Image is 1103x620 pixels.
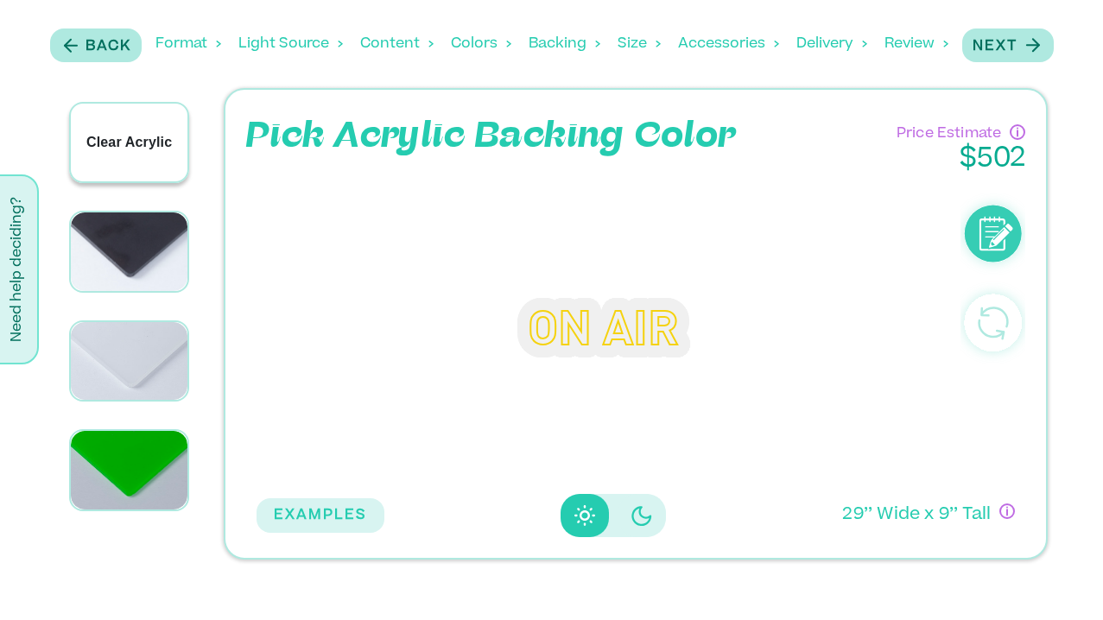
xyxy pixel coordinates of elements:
[796,17,867,71] div: Delivery
[618,17,661,71] div: Size
[71,431,188,509] img: Bright green
[1010,124,1025,140] div: Have questions about pricing or just need a human touch? Go through the process and submit an inq...
[155,17,221,71] div: Format
[561,494,666,537] div: Disabled elevation buttons
[504,277,703,383] div: ON AIR
[842,503,991,528] p: 29 ’’ Wide x 9 ’’ Tall
[246,111,738,162] p: Pick Acrylic Backing Color
[238,17,343,71] div: Light Source
[884,17,948,71] div: Review
[71,322,188,400] img: White Arylic
[529,17,600,71] div: Backing
[451,17,511,71] div: Colors
[973,36,1017,57] p: Next
[50,28,142,62] button: Back
[257,498,384,533] button: EXAMPLES
[360,17,434,71] div: Content
[86,132,172,153] p: Clear Acrylic
[897,144,1025,175] p: $ 502
[897,119,1001,144] p: Price Estimate
[86,36,131,57] p: Back
[678,17,779,71] div: Accessories
[71,212,188,290] img: Black Acrylic
[999,503,1015,519] div: If you have questions about size, or if you can’t design exactly what you want here, no worries! ...
[962,28,1054,62] button: Next
[1017,537,1103,620] iframe: Chat Widget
